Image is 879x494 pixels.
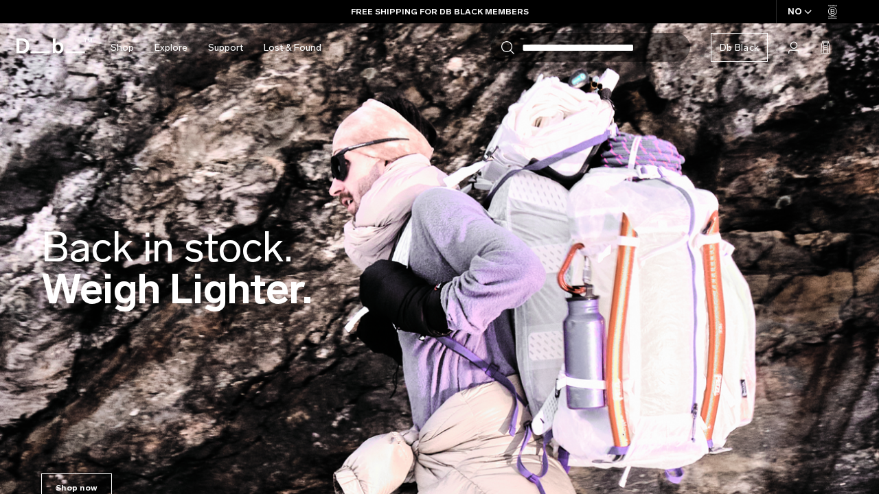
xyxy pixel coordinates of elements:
[208,23,243,72] a: Support
[100,23,332,72] nav: Main Navigation
[155,23,187,72] a: Explore
[711,33,768,62] a: Db Black
[41,226,312,310] h2: Weigh Lighter.
[41,222,293,272] span: Back in stock.
[351,5,529,18] a: FREE SHIPPING FOR DB BLACK MEMBERS
[111,23,134,72] a: Shop
[264,23,321,72] a: Lost & Found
